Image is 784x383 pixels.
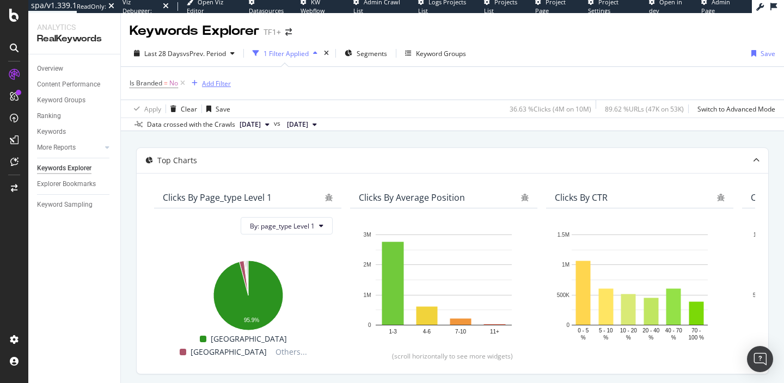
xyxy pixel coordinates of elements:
div: 1 Filter Applied [264,49,309,58]
text: 5 - 10 [599,328,613,333]
button: [DATE] [283,118,321,131]
span: Datasources [249,7,284,15]
text: % [581,335,586,341]
text: 1M [364,292,371,298]
span: Is Branded [130,78,162,88]
div: RealKeywords [37,33,112,45]
text: 70 - [691,328,701,333]
text: 7-10 [455,329,466,335]
text: 0 [368,322,371,328]
text: 95.9% [244,317,259,323]
div: Save [761,49,775,58]
div: Switch to Advanced Mode [697,104,775,114]
span: = [164,78,168,88]
button: Add Filter [187,77,231,90]
text: 1M [562,262,569,268]
button: Save [202,100,230,118]
div: 36.63 % Clicks ( 4M on 10M ) [510,104,591,114]
svg: A chart. [163,255,333,332]
div: Analytics [37,22,112,33]
a: Keywords Explorer [37,163,113,174]
text: 10 - 20 [620,328,638,333]
text: 3M [364,232,371,238]
div: Add Filter [202,79,231,88]
text: % [626,335,631,341]
text: 500K [557,292,570,298]
text: 500K [753,292,766,298]
div: Clicks By Average Position [359,192,465,203]
span: By: page_type Level 1 [250,221,315,231]
a: Overview [37,63,113,75]
button: Last 28 DaysvsPrev. Period [130,45,239,62]
a: Keyword Groups [37,95,113,106]
div: More Reports [37,142,76,153]
a: Ranking [37,110,113,122]
div: Clear [181,104,197,114]
text: 1.5M [558,232,569,238]
div: bug [325,194,333,201]
div: ReadOnly: [77,2,106,11]
div: Keyword Groups [37,95,85,106]
span: Segments [357,49,387,58]
button: Switch to Advanced Mode [693,100,775,118]
div: Open Intercom Messenger [747,346,773,372]
span: vs Prev. Period [183,49,226,58]
div: Top Charts [157,155,197,166]
span: No [169,76,178,91]
text: 0 [566,322,569,328]
text: % [671,335,676,341]
button: Apply [130,100,161,118]
text: 4-6 [423,329,431,335]
div: Content Performance [37,79,100,90]
button: Keyword Groups [401,45,470,62]
span: 2025 Oct. 10th [240,120,261,129]
button: By: page_type Level 1 [241,217,333,234]
div: Apply [144,104,161,114]
div: Explorer Bookmarks [37,178,96,190]
div: Keywords Explorer [130,22,259,40]
div: Ranking [37,110,61,122]
text: 0 - 5 [578,328,589,333]
text: 2M [364,262,371,268]
text: 100 % [689,335,704,341]
span: [GEOGRAPHIC_DATA] [211,332,287,345]
div: Keyword Groups [416,49,466,58]
button: 1 Filter Applied [248,45,322,62]
div: Clicks By CTR [555,192,608,203]
div: (scroll horizontally to see more widgets) [150,351,755,361]
span: 2025 Sep. 10th [287,120,308,129]
div: Data crossed with the Crawls [147,120,235,129]
text: 1.5M [754,232,765,238]
text: 40 - 70 [665,328,683,333]
div: Keywords [37,126,66,138]
div: Clicks By page_type Level 1 [163,192,272,203]
div: arrow-right-arrow-left [285,28,292,36]
span: Others... [271,345,311,359]
span: Last 28 Days [144,49,183,58]
a: Content Performance [37,79,113,90]
div: Overview [37,63,63,75]
div: Keyword Sampling [37,199,93,211]
text: % [603,335,608,341]
text: 11+ [490,329,499,335]
span: [GEOGRAPHIC_DATA] [191,345,267,359]
text: 1-3 [389,329,397,335]
div: Save [216,104,230,114]
button: Segments [340,45,391,62]
text: % [648,335,653,341]
a: Explorer Bookmarks [37,178,113,190]
div: 89.62 % URLs ( 47K on 53K ) [605,104,684,114]
div: bug [521,194,529,201]
button: Clear [166,100,197,118]
span: vs [274,119,283,128]
a: Keywords [37,126,113,138]
div: Keywords Explorer [37,163,91,174]
button: [DATE] [235,118,274,131]
div: times [322,48,331,59]
svg: A chart. [555,229,725,343]
text: 20 - 40 [642,328,660,333]
svg: A chart. [359,229,529,343]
